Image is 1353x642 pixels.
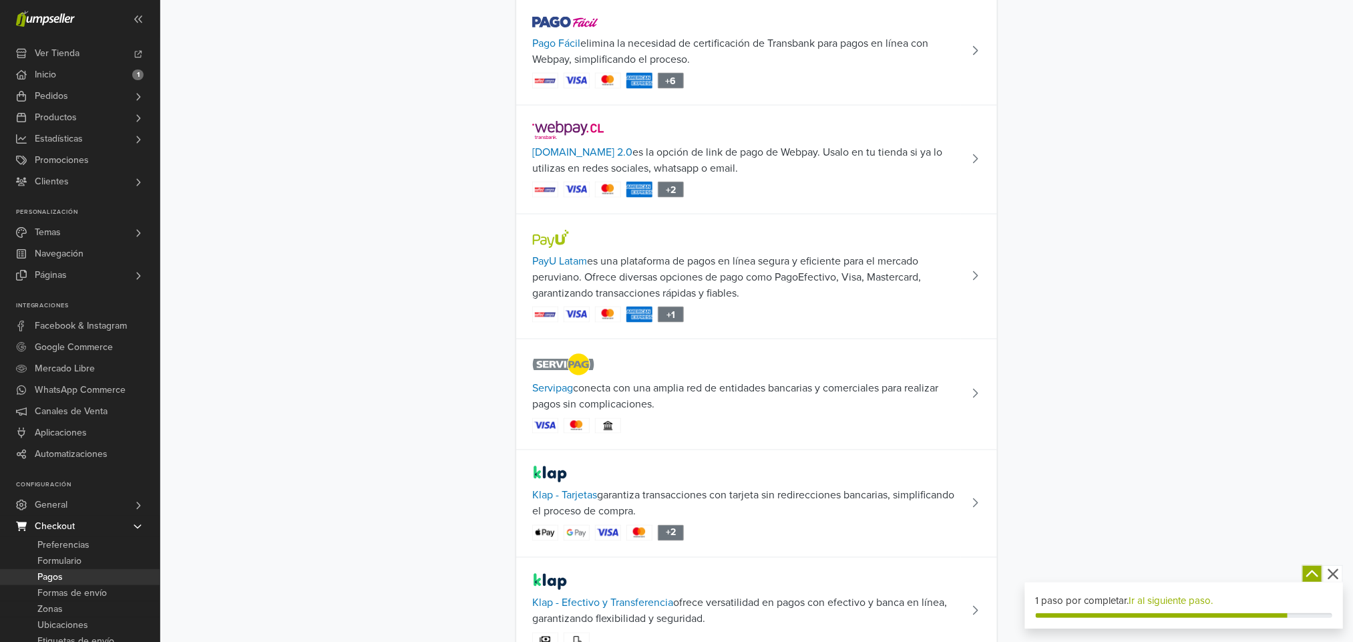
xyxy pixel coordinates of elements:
img: webpay_cl.svg [532,121,604,140]
img: Image 3 [595,525,621,540]
img: Image 2 [564,418,590,434]
span: Estadísticas [35,128,83,150]
img: Image 1 [532,418,558,434]
img: Image 4 [626,307,652,322]
img: Image 3 [595,73,621,88]
a: Servipag [532,382,573,395]
span: Ubicaciones [37,617,88,633]
img: Image 4 [626,73,652,88]
span: Promociones [35,150,89,171]
img: servipag.svg [532,353,595,376]
span: Canales de Venta [35,401,108,422]
span: Páginas [35,265,67,286]
p: Configuración [16,481,160,489]
img: Image 1 [532,307,558,322]
span: elimina la necesidad de certificación de Transbank para pagos en línea con Webpay, simplificando ... [532,35,961,67]
span: Mercado Libre [35,358,95,379]
span: Inicio [35,64,56,86]
a: Klap - Tarjetas [532,489,597,502]
img: Image 2 [564,525,590,540]
span: Google Commerce [35,337,113,358]
div: + 2 [658,182,684,198]
a: Pago Fácil [532,37,580,50]
div: + 6 [658,73,684,89]
img: Image 3 [595,418,621,434]
span: WhatsApp Commerce [35,379,126,401]
a: PayU Latam [532,255,587,268]
span: conecta con una amplia red de entidades bancarias y comerciales para realizar pagos sin complicac... [532,381,961,413]
span: Pedidos [35,86,68,107]
img: Image 4 [626,182,652,197]
img: Image 2 [564,182,590,197]
span: Checkout [35,516,75,537]
img: klap.svg [532,573,568,591]
a: Ir al siguiente paso. [1129,595,1213,607]
img: Image 2 [564,307,590,322]
img: Image 3 [595,182,621,197]
img: Image 4 [626,525,652,540]
span: General [35,494,67,516]
span: Preferencias [37,537,89,553]
span: Formulario [37,553,81,569]
span: Temas [35,222,61,243]
span: Formas de envío [37,585,107,601]
p: Personalización [16,208,160,216]
span: Pagos [37,569,63,585]
img: payu.svg [532,230,569,249]
span: es la opción de link de pago de Webpay. Usalo en tu tienda si ya lo utilizas en redes sociales, w... [532,144,961,176]
a: Klap - Efectivo y Transferencia [532,597,673,610]
span: Automatizaciones [35,444,108,465]
img: Image 1 [532,525,558,540]
span: Facebook & Instagram [35,315,127,337]
img: Image 2 [564,73,590,88]
span: Aplicaciones [35,422,87,444]
img: Image 1 [532,182,558,197]
span: ofrece versatilidad en pagos con efectivo y banca en línea, garantizando flexibilidad y seguridad. [532,595,961,627]
img: Image 1 [532,73,558,88]
span: Productos [35,107,77,128]
img: Image 3 [595,307,621,322]
span: Zonas [37,601,63,617]
img: pagofacil.svg [532,17,598,28]
img: klap.svg [532,466,568,483]
div: 1 paso por completar. [1036,593,1333,609]
div: + 1 [658,307,684,323]
span: 1 [132,69,144,80]
span: garantiza transacciones con tarjeta sin redirecciones bancarias, simplificando el proceso de compra. [532,488,961,520]
span: es una plataforma de pagos en línea segura y eficiente para el mercado peruviano. Ofrece diversas... [532,253,961,301]
span: Navegación [35,243,83,265]
p: Integraciones [16,302,160,310]
span: Clientes [35,171,69,192]
span: Ver Tienda [35,43,79,64]
a: [DOMAIN_NAME] 2.0 [532,146,632,159]
div: + 2 [658,525,684,541]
